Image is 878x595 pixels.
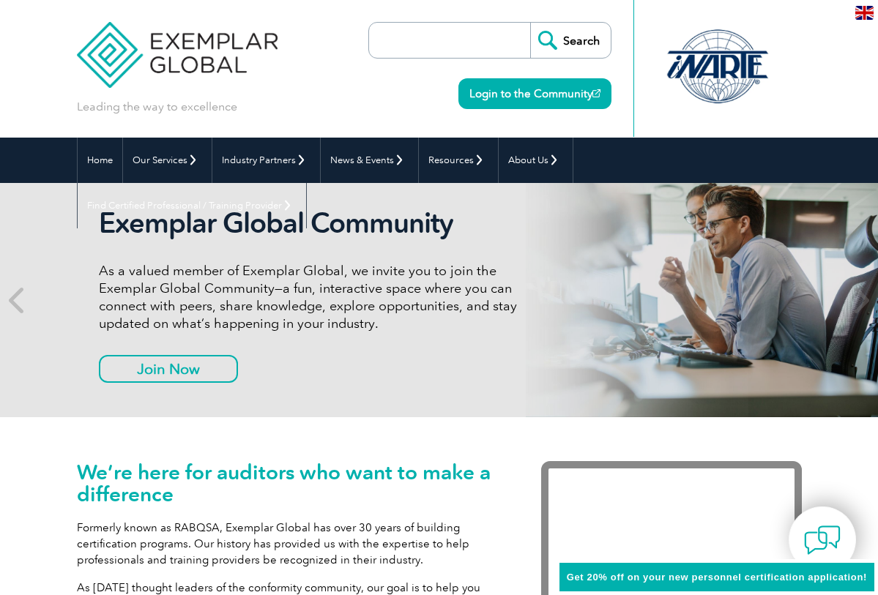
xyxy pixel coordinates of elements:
img: contact-chat.png [804,522,841,558]
a: Find Certified Professional / Training Provider [78,183,306,228]
a: Our Services [123,138,212,183]
p: Leading the way to excellence [77,99,237,115]
a: Resources [419,138,498,183]
img: en [855,6,874,20]
p: Formerly known as RABQSA, Exemplar Global has over 30 years of building certification programs. O... [77,520,497,568]
a: News & Events [321,138,418,183]
a: Home [78,138,122,183]
h1: We’re here for auditors who want to make a difference [77,461,497,505]
img: open_square.png [592,89,600,97]
span: Get 20% off on your new personnel certification application! [567,572,867,583]
input: Search [530,23,611,58]
a: Login to the Community [458,78,611,109]
a: Join Now [99,355,238,383]
p: As a valued member of Exemplar Global, we invite you to join the Exemplar Global Community—a fun,... [99,262,548,332]
a: Industry Partners [212,138,320,183]
a: About Us [499,138,573,183]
